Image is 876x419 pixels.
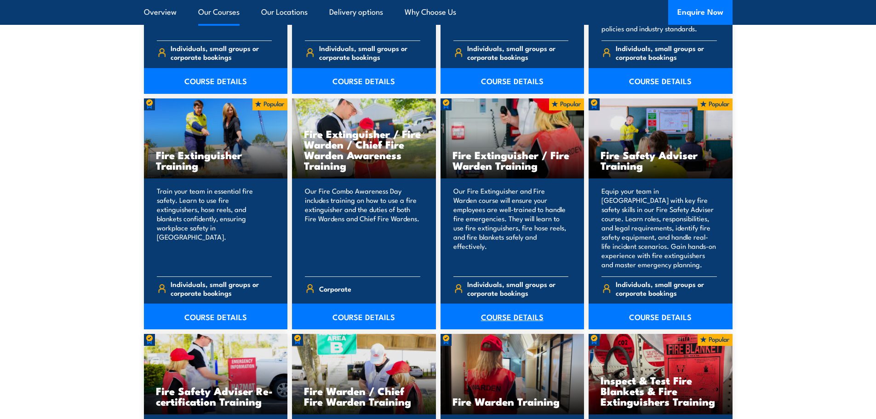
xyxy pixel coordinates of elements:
a: COURSE DETAILS [292,304,436,329]
p: Our Fire Extinguisher and Fire Warden course will ensure your employees are well-trained to handl... [453,186,569,269]
h3: Fire Extinguisher / Fire Warden / Chief Fire Warden Awareness Training [304,128,424,171]
h3: Fire Safety Adviser Training [601,149,721,171]
span: Individuals, small groups or corporate bookings [616,280,717,297]
span: Individuals, small groups or corporate bookings [171,44,272,61]
p: Train your team in essential fire safety. Learn to use fire extinguishers, hose reels, and blanke... [157,186,272,269]
h3: Fire Warden / Chief Fire Warden Training [304,385,424,407]
span: Corporate [319,281,351,296]
span: Individuals, small groups or corporate bookings [467,44,568,61]
h3: Fire Warden Training [452,396,573,407]
a: COURSE DETAILS [589,68,733,94]
h3: Fire Extinguisher / Fire Warden Training [452,149,573,171]
a: COURSE DETAILS [441,68,584,94]
a: COURSE DETAILS [144,68,288,94]
h3: Inspect & Test Fire Blankets & Fire Extinguishers Training [601,375,721,407]
span: Individuals, small groups or corporate bookings [467,280,568,297]
a: COURSE DETAILS [144,304,288,329]
a: COURSE DETAILS [292,68,436,94]
a: COURSE DETAILS [441,304,584,329]
p: Our Fire Combo Awareness Day includes training on how to use a fire extinguisher and the duties o... [305,186,420,269]
h3: Fire Safety Adviser Re-certification Training [156,385,276,407]
a: COURSE DETAILS [589,304,733,329]
p: Equip your team in [GEOGRAPHIC_DATA] with key fire safety skills in our Fire Safety Adviser cours... [601,186,717,269]
span: Individuals, small groups or corporate bookings [171,280,272,297]
span: Individuals, small groups or corporate bookings [319,44,420,61]
span: Individuals, small groups or corporate bookings [616,44,717,61]
h3: Fire Extinguisher Training [156,149,276,171]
